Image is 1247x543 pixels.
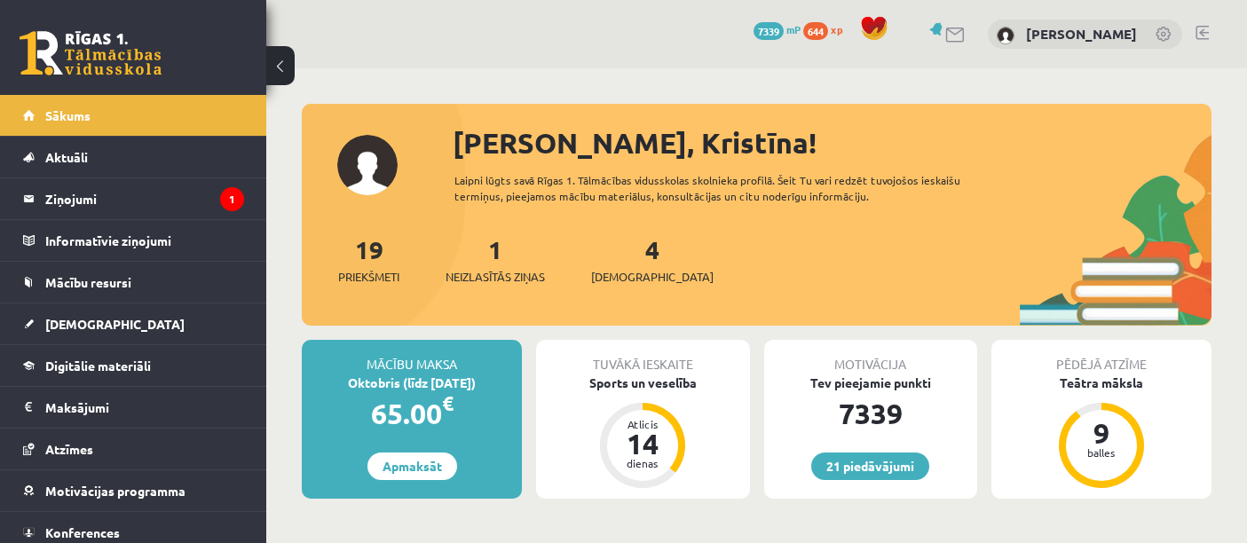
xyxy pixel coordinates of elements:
span: Atzīmes [45,441,93,457]
legend: Maksājumi [45,387,244,428]
div: Atlicis [616,419,669,429]
span: [DEMOGRAPHIC_DATA] [45,316,185,332]
legend: Ziņojumi [45,178,244,219]
a: Sports un veselība Atlicis 14 dienas [536,374,749,491]
a: Teātra māksla 9 balles [991,374,1211,491]
div: Tev pieejamie punkti [764,374,977,392]
div: Sports un veselība [536,374,749,392]
span: 644 [803,22,828,40]
a: [DEMOGRAPHIC_DATA] [23,303,244,344]
a: [PERSON_NAME] [1026,25,1137,43]
div: 65.00 [302,392,522,435]
div: 7339 [764,392,977,435]
a: Rīgas 1. Tālmācības vidusskola [20,31,162,75]
div: Oktobris (līdz [DATE]) [302,374,522,392]
div: 14 [616,429,669,458]
a: 19Priekšmeti [338,233,399,286]
div: Teātra māksla [991,374,1211,392]
span: Neizlasītās ziņas [446,268,545,286]
a: 7339 mP [754,22,801,36]
a: 4[DEMOGRAPHIC_DATA] [591,233,714,286]
span: Digitālie materiāli [45,358,151,374]
div: Tuvākā ieskaite [536,340,749,374]
i: 1 [220,187,244,211]
a: Maksājumi [23,387,244,428]
a: Sākums [23,95,244,136]
a: Ziņojumi1 [23,178,244,219]
a: Informatīvie ziņojumi [23,220,244,261]
span: 7339 [754,22,784,40]
a: Mācību resursi [23,262,244,303]
span: Motivācijas programma [45,483,185,499]
span: Sākums [45,107,91,123]
span: xp [831,22,842,36]
div: 9 [1075,419,1128,447]
span: [DEMOGRAPHIC_DATA] [591,268,714,286]
a: 1Neizlasītās ziņas [446,233,545,286]
img: Kristīna Vološina [997,27,1014,44]
div: Laipni lūgts savā Rīgas 1. Tālmācības vidusskolas skolnieka profilā. Šeit Tu vari redzēt tuvojošo... [454,172,1000,204]
a: Apmaksāt [367,452,457,480]
a: Atzīmes [23,429,244,469]
a: Motivācijas programma [23,470,244,511]
span: mP [786,22,801,36]
span: Konferences [45,524,120,540]
a: Digitālie materiāli [23,345,244,386]
span: Priekšmeti [338,268,399,286]
div: Motivācija [764,340,977,374]
div: dienas [616,458,669,468]
a: 644 xp [803,22,851,36]
span: Aktuāli [45,149,88,165]
a: Aktuāli [23,137,244,177]
span: Mācību resursi [45,274,131,290]
div: Mācību maksa [302,340,522,374]
div: Pēdējā atzīme [991,340,1211,374]
span: € [442,390,454,416]
legend: Informatīvie ziņojumi [45,220,244,261]
div: balles [1075,447,1128,458]
div: [PERSON_NAME], Kristīna! [453,122,1211,164]
a: 21 piedāvājumi [811,452,929,480]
